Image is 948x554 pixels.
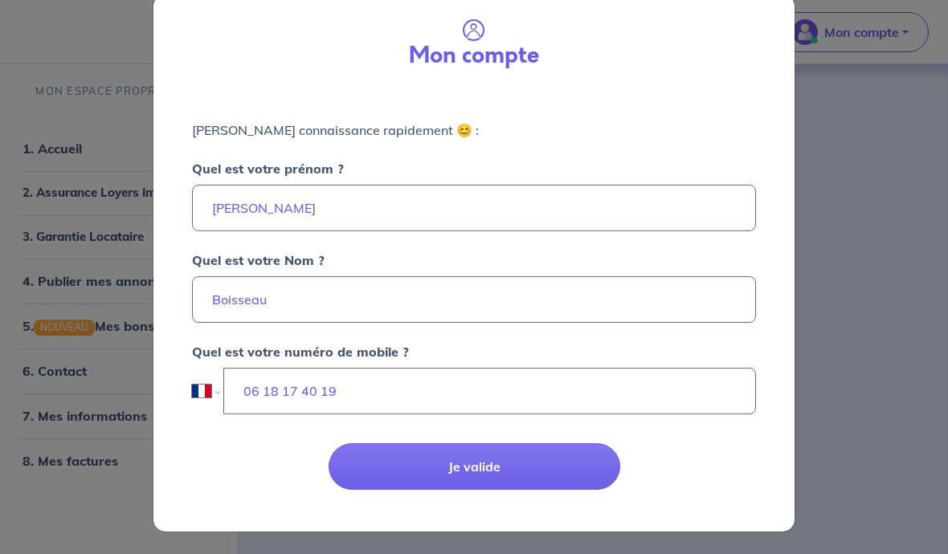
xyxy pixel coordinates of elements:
input: Ex : Durand [192,276,756,323]
strong: Quel est votre Nom ? [192,252,325,268]
p: [PERSON_NAME] connaissance rapidement 😊 : [192,120,756,140]
button: Je valide [329,443,620,490]
strong: Quel est votre numéro de mobile ? [192,344,409,360]
strong: Quel est votre prénom ? [192,161,344,177]
h3: Mon compte [409,43,539,69]
input: Ex : 06 06 06 06 06 [223,368,756,414]
input: Ex : Martin [192,185,756,231]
